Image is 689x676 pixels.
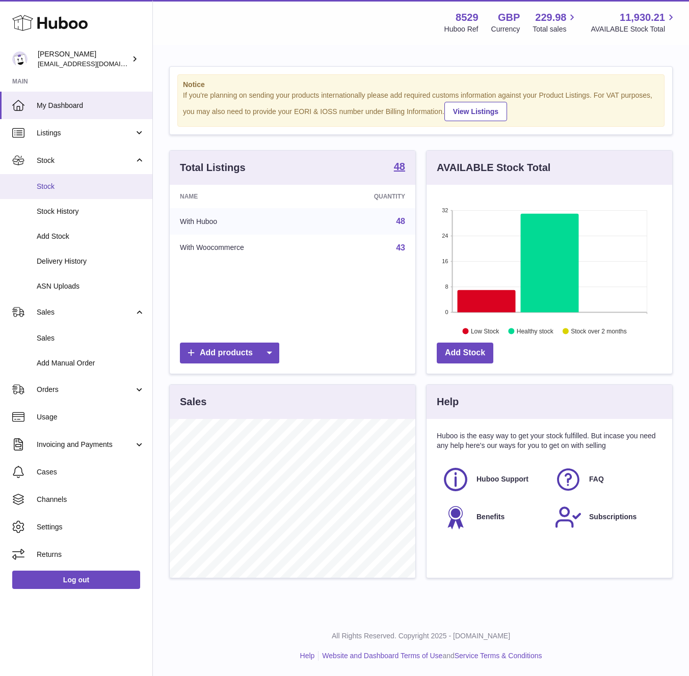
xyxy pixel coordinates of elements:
[300,652,315,660] a: Help
[498,11,520,24] strong: GBP
[396,217,405,226] a: 48
[161,631,681,641] p: All Rights Reserved. Copyright 2025 - [DOMAIN_NAME]
[37,522,145,532] span: Settings
[183,91,659,121] div: If you're planning on sending your products internationally please add required customs informati...
[180,161,246,175] h3: Total Listings
[37,257,145,266] span: Delivery History
[38,60,150,68] span: [EMAIL_ADDRESS][DOMAIN_NAME]
[442,466,544,493] a: Huboo Support
[620,11,665,24] span: 11,930.21
[442,258,448,264] text: 16
[455,652,542,660] a: Service Terms & Conditions
[183,80,659,90] strong: Notice
[37,232,145,241] span: Add Stock
[37,440,134,449] span: Invoicing and Payments
[322,185,415,208] th: Quantity
[322,652,442,660] a: Website and Dashboard Terms of Use
[37,156,134,165] span: Stock
[37,128,134,138] span: Listings
[437,161,550,175] h3: AVAILABLE Stock Total
[456,11,479,24] strong: 8529
[445,309,448,315] text: 0
[38,49,129,69] div: [PERSON_NAME]
[170,185,322,208] th: Name
[37,495,145,504] span: Channels
[180,343,279,363] a: Add products
[517,327,554,334] text: Healthy stock
[444,24,479,34] div: Huboo Ref
[319,651,542,661] li: and
[445,284,448,290] text: 8
[37,182,145,191] span: Stock
[12,51,28,67] img: admin@redgrass.ch
[442,207,448,213] text: 32
[394,161,405,172] strong: 48
[571,327,626,334] text: Stock over 2 months
[37,467,145,477] span: Cases
[476,474,528,484] span: Huboo Support
[442,503,544,531] a: Benefits
[37,281,145,291] span: ASN Uploads
[444,102,507,121] a: View Listings
[437,343,493,363] a: Add Stock
[591,11,677,34] a: 11,930.21 AVAILABLE Stock Total
[37,358,145,368] span: Add Manual Order
[533,11,578,34] a: 229.98 Total sales
[437,431,662,450] p: Huboo is the easy way to get your stock fulfilled. But incase you need any help here's our ways f...
[437,395,459,409] h3: Help
[170,235,322,261] td: With Woocommerce
[37,207,145,216] span: Stock History
[554,503,657,531] a: Subscriptions
[554,466,657,493] a: FAQ
[12,571,140,589] a: Log out
[535,11,566,24] span: 229.98
[170,208,322,235] td: With Huboo
[37,307,134,317] span: Sales
[442,233,448,239] text: 24
[180,395,206,409] h3: Sales
[37,101,145,110] span: My Dashboard
[37,550,145,559] span: Returns
[37,412,145,422] span: Usage
[37,333,145,343] span: Sales
[396,243,405,252] a: 43
[471,327,499,334] text: Low Stock
[491,24,520,34] div: Currency
[394,161,405,174] a: 48
[476,512,505,522] span: Benefits
[589,512,637,522] span: Subscriptions
[533,24,578,34] span: Total sales
[589,474,604,484] span: FAQ
[591,24,677,34] span: AVAILABLE Stock Total
[37,385,134,395] span: Orders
